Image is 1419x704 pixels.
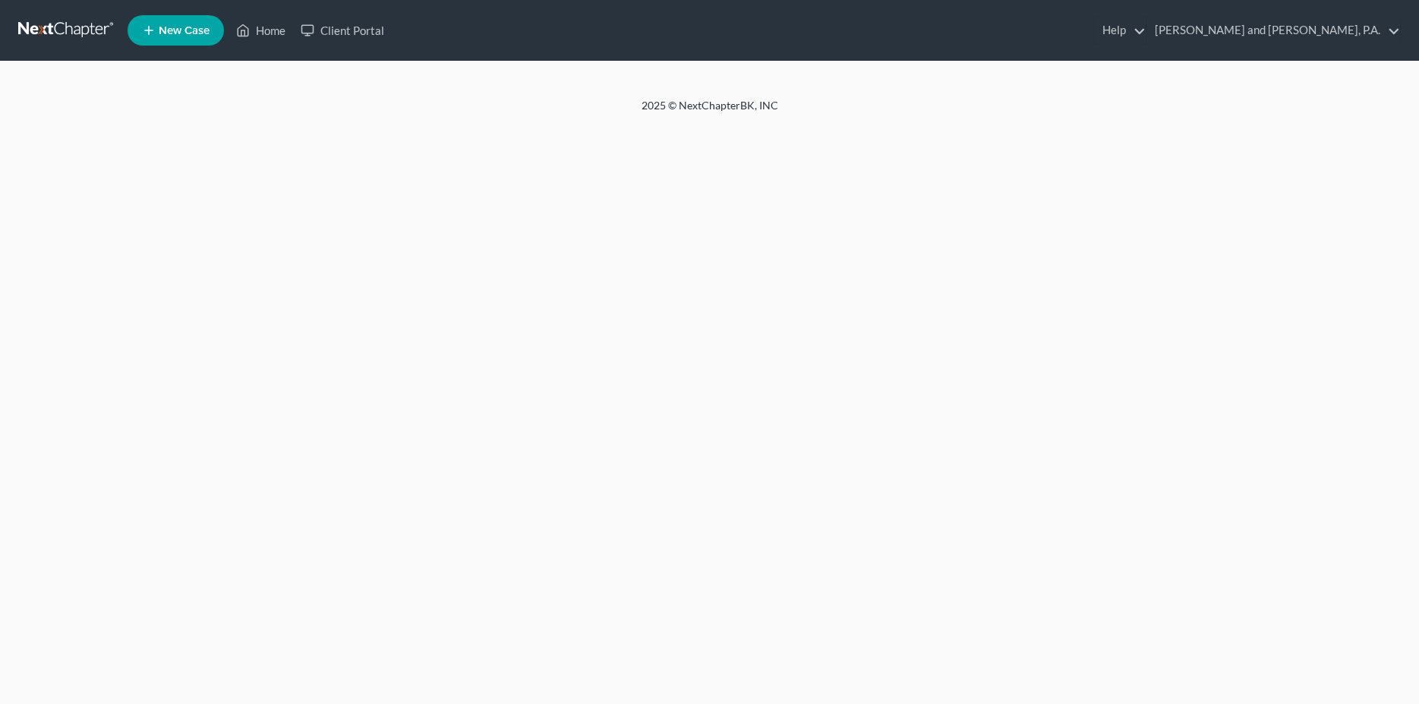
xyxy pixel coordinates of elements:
a: Help [1095,17,1146,44]
a: Home [229,17,293,44]
a: Client Portal [293,17,392,44]
new-legal-case-button: New Case [128,15,224,46]
a: [PERSON_NAME] and [PERSON_NAME], P.A. [1147,17,1400,44]
div: 2025 © NextChapterBK, INC [277,98,1143,125]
